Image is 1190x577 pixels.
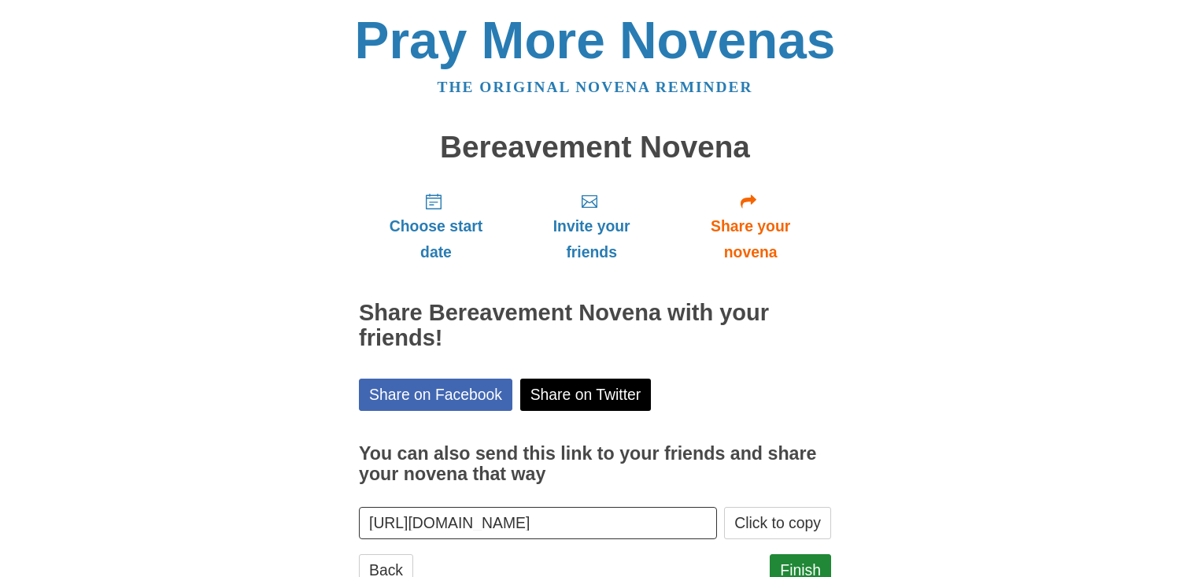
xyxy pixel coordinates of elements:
[686,213,815,265] span: Share your novena
[724,507,831,539] button: Click to copy
[359,179,513,273] a: Choose start date
[359,131,831,165] h1: Bereavement Novena
[670,179,831,273] a: Share your novena
[375,213,497,265] span: Choose start date
[529,213,654,265] span: Invite your friends
[355,11,836,69] a: Pray More Novenas
[513,179,670,273] a: Invite your friends
[520,379,652,411] a: Share on Twitter
[359,301,831,351] h2: Share Bereavement Novena with your friends!
[438,79,753,95] a: The original novena reminder
[359,379,512,411] a: Share on Facebook
[359,444,831,484] h3: You can also send this link to your friends and share your novena that way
